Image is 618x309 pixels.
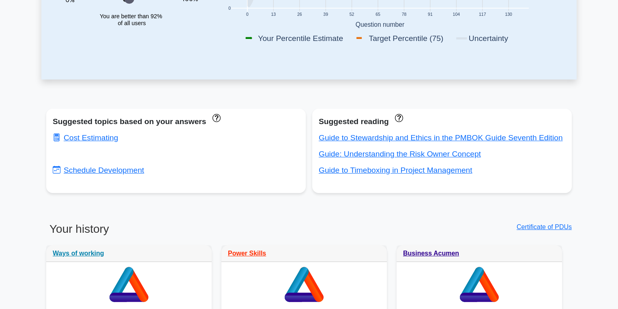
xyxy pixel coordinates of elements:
[210,113,221,122] a: These topics have been answered less than 50% correct. Topics disapear when you answer questions ...
[53,133,118,142] a: Cost Estimating
[356,21,405,28] text: Question number
[428,13,433,17] text: 91
[53,250,104,257] a: Ways of working
[402,13,407,17] text: 78
[228,6,231,11] text: 0
[505,13,512,17] text: 130
[319,166,472,174] a: Guide to Timeboxing in Project Management
[403,250,459,257] a: Business Acumen
[323,13,328,17] text: 39
[53,166,144,174] a: Schedule Development
[271,13,276,17] text: 13
[319,150,481,158] a: Guide: Understanding the Risk Owner Concept
[319,133,563,142] a: Guide to Stewardship and Ethics in the PMBOK Guide Seventh Edition
[53,115,299,128] div: Suggested topics based on your answers
[297,13,302,17] text: 26
[517,223,572,230] a: Certificate of PDUs
[350,13,354,17] text: 52
[46,222,304,242] h3: Your history
[118,20,146,26] tspan: of all users
[246,13,249,17] text: 0
[100,13,162,19] tspan: You are better than 92%
[479,13,486,17] text: 117
[319,115,565,128] div: Suggested reading
[453,13,460,17] text: 104
[228,250,266,257] a: Power Skills
[376,13,380,17] text: 65
[393,113,403,122] a: These concepts have been answered less than 50% correct. The guides disapear when you answer ques...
